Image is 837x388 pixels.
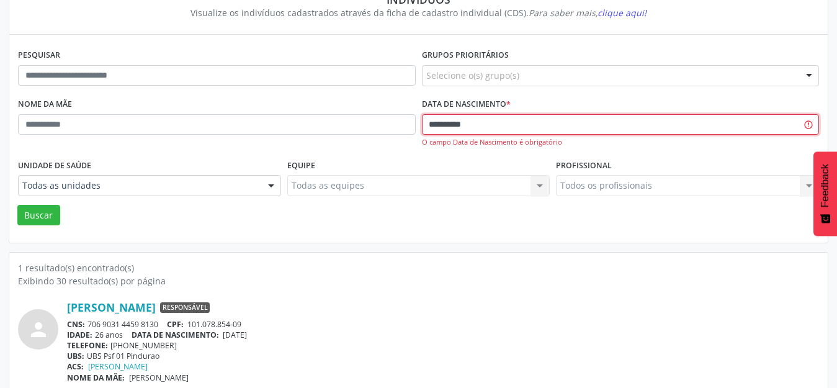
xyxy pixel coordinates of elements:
[556,156,612,175] label: Profissional
[422,137,820,148] div: O campo Data de Nascimento é obrigatório
[67,319,819,330] div: 706 9031 4459 8130
[67,300,156,314] a: [PERSON_NAME]
[18,156,91,175] label: Unidade de saúde
[129,372,189,383] span: [PERSON_NAME]
[813,151,837,236] button: Feedback - Mostrar pesquisa
[88,361,148,372] a: [PERSON_NAME]
[529,7,647,19] i: Para saber mais,
[17,205,60,226] button: Buscar
[67,330,92,340] span: IDADE:
[223,330,247,340] span: [DATE]
[167,319,184,330] span: CPF:
[67,340,819,351] div: [PHONE_NUMBER]
[22,179,256,192] span: Todas as unidades
[820,164,831,207] span: Feedback
[67,340,108,351] span: TELEFONE:
[18,95,72,114] label: Nome da mãe
[67,361,84,372] span: ACS:
[160,302,210,314] span: Responsável
[598,7,647,19] span: clique aqui!
[422,95,511,114] label: Data de nascimento
[287,156,315,175] label: Equipe
[67,330,819,340] div: 26 anos
[18,46,60,65] label: Pesquisar
[18,261,819,274] div: 1 resultado(s) encontrado(s)
[67,319,85,330] span: CNS:
[27,6,810,19] div: Visualize os indivíduos cadastrados através da ficha de cadastro individual (CDS).
[18,274,819,287] div: Exibindo 30 resultado(s) por página
[422,46,509,65] label: Grupos prioritários
[187,319,241,330] span: 101.078.854-09
[67,351,84,361] span: UBS:
[67,372,125,383] span: NOME DA MÃE:
[27,318,50,341] i: person
[426,69,519,82] span: Selecione o(s) grupo(s)
[67,351,819,361] div: UBS Psf 01 Pindurao
[132,330,219,340] span: DATA DE NASCIMENTO:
